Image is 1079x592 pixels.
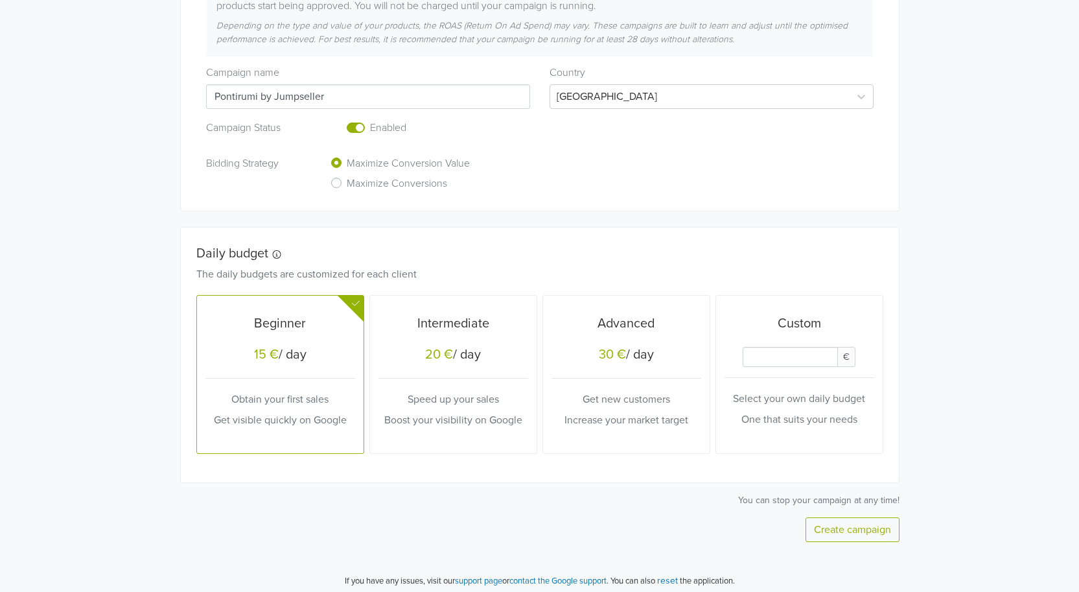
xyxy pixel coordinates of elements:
[599,347,626,362] div: 30 €
[806,517,899,542] button: Create campaign
[657,573,678,588] button: reset
[609,573,735,588] p: You can also the application.
[206,122,311,134] h6: Campaign Status
[197,296,364,453] button: Beginner15 €/ dayObtain your first salesGet visible quickly on Google
[378,392,528,407] p: Speed up your sales
[180,493,899,507] p: You can stop your campaign at any time!
[205,347,355,365] h5: / day
[196,246,864,261] h5: Daily budget
[187,266,874,282] div: The daily budgets are customized for each client
[206,158,311,170] h6: Bidding Strategy
[370,296,537,453] button: Intermediate20 €/ daySpeed up your salesBoost your visibility on Google
[205,316,355,331] h5: Beginner
[347,178,447,190] h6: Maximize Conversions
[370,122,485,134] h6: Enabled
[378,347,528,365] h5: / day
[205,412,355,428] p: Get visible quickly on Google
[206,67,530,79] h6: Campaign name
[716,296,883,453] button: CustomDaily Custom Budget€Select your own daily budgetOne that suits your needs
[378,412,528,428] p: Boost your visibility on Google
[455,576,502,586] a: support page
[725,391,874,407] p: Select your own daily budget
[725,412,874,427] p: One that suits your needs
[205,392,355,407] p: Obtain your first sales
[254,347,279,362] div: 15 €
[837,347,855,367] span: €
[551,392,701,407] p: Get new customers
[345,575,609,588] p: If you have any issues, visit our or .
[543,296,710,453] button: Advanced30 €/ dayGet new customersIncrease your market target
[347,158,470,170] h6: Maximize Conversion Value
[425,347,453,362] div: 20 €
[551,316,701,331] h5: Advanced
[743,347,838,367] input: Daily Custom Budget
[509,576,607,586] a: contact the Google support
[725,316,874,331] h5: Custom
[551,347,701,365] h5: / day
[550,67,874,79] h6: Country
[207,19,873,46] div: Depending on the type and value of your products, the ROAS (Return On Ad Spend) may vary. These c...
[551,412,701,428] p: Increase your market target
[378,316,528,331] h5: Intermediate
[206,84,530,109] input: Campaign name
